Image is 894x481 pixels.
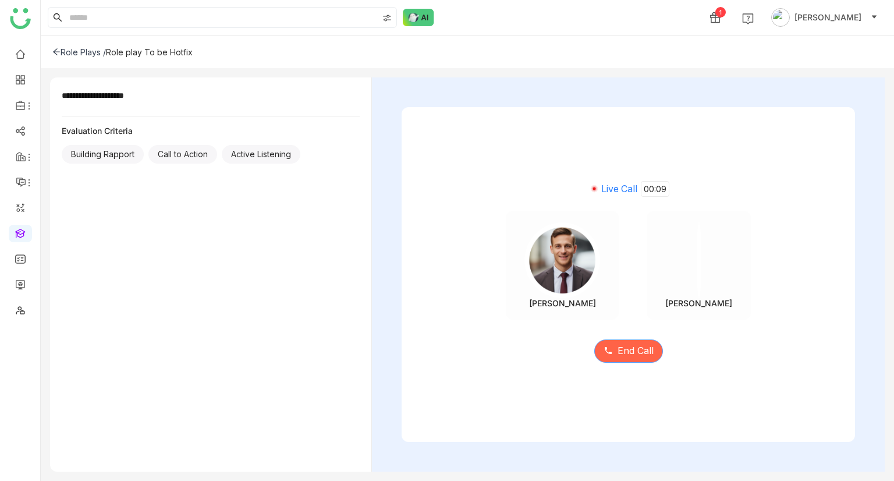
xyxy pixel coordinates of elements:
img: help.svg [742,13,754,24]
div: 1 [715,7,726,17]
button: [PERSON_NAME] [769,8,880,27]
div: Call to Action [148,145,217,164]
div: Role Plays / [52,47,106,57]
div: [PERSON_NAME] [665,298,732,308]
span: 00:09 [641,181,669,197]
img: male.png [524,222,600,298]
img: ask-buddy-normal.svg [403,9,434,26]
div: Role play To be Hotfix [106,47,193,57]
span: [PERSON_NAME] [794,11,861,24]
div: Evaluation Criteria [62,126,360,136]
span: End Call [618,344,654,358]
div: Building Rapport [62,145,144,164]
img: avatar [771,8,790,27]
div: Live Call [402,181,855,197]
button: End Call [594,339,663,363]
img: search-type.svg [382,13,392,23]
img: live [587,182,601,196]
div: [PERSON_NAME] [529,298,596,308]
img: logo [10,8,31,29]
img: 684be972847de31b02b70467 [692,222,706,298]
div: Active Listening [222,145,300,164]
